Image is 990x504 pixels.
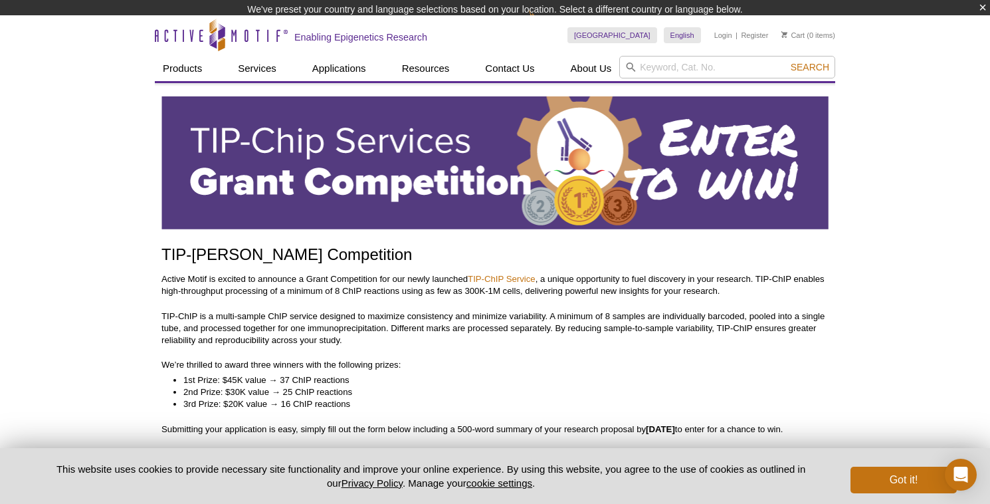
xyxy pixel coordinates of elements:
[781,27,835,43] li: (0 items)
[161,273,829,297] p: Active Motif is excited to announce a Grant Competition for our newly launched , a unique opportu...
[155,56,210,81] a: Products
[342,477,403,489] a: Privacy Policy
[161,359,829,371] p: We’re thrilled to award three winners with the following prizes:
[183,374,815,386] li: 1st Prize: $45K value → 37 ChIP reactions
[664,27,701,43] a: English
[161,424,829,436] p: Submitting your application is easy, simply fill out the form below including a 500-word summary ...
[529,10,564,41] img: Change Here
[468,274,536,284] a: TIP-ChIP Service
[477,56,542,81] a: Contact Us
[781,31,805,40] a: Cart
[567,27,657,43] a: [GEOGRAPHIC_DATA]
[161,246,829,265] h1: TIP-[PERSON_NAME] Competition
[787,61,833,73] button: Search
[781,31,787,38] img: Your Cart
[230,56,284,81] a: Services
[563,56,620,81] a: About Us
[714,31,732,40] a: Login
[619,56,835,78] input: Keyword, Cat. No.
[183,386,815,398] li: 2nd Prize: $30K value → 25 ChIP reactions
[304,56,374,81] a: Applications
[736,27,738,43] li: |
[33,462,829,490] p: This website uses cookies to provide necessary site functionality and improve your online experie...
[294,31,427,43] h2: Enabling Epigenetics Research
[394,56,458,81] a: Resources
[741,31,768,40] a: Register
[466,477,532,489] button: cookie settings
[945,459,977,491] div: Open Intercom Messenger
[161,96,829,229] img: Active Motif TIP-ChIP Services Grant Competition
[850,467,957,493] button: Got it!
[791,62,829,72] span: Search
[183,398,815,410] li: 3rd Prize: $20K value → 16 ChIP reactions
[646,424,675,434] strong: [DATE]
[161,311,829,346] p: TIP-ChIP is a multi-sample ChIP service designed to maximize consistency and minimize variability...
